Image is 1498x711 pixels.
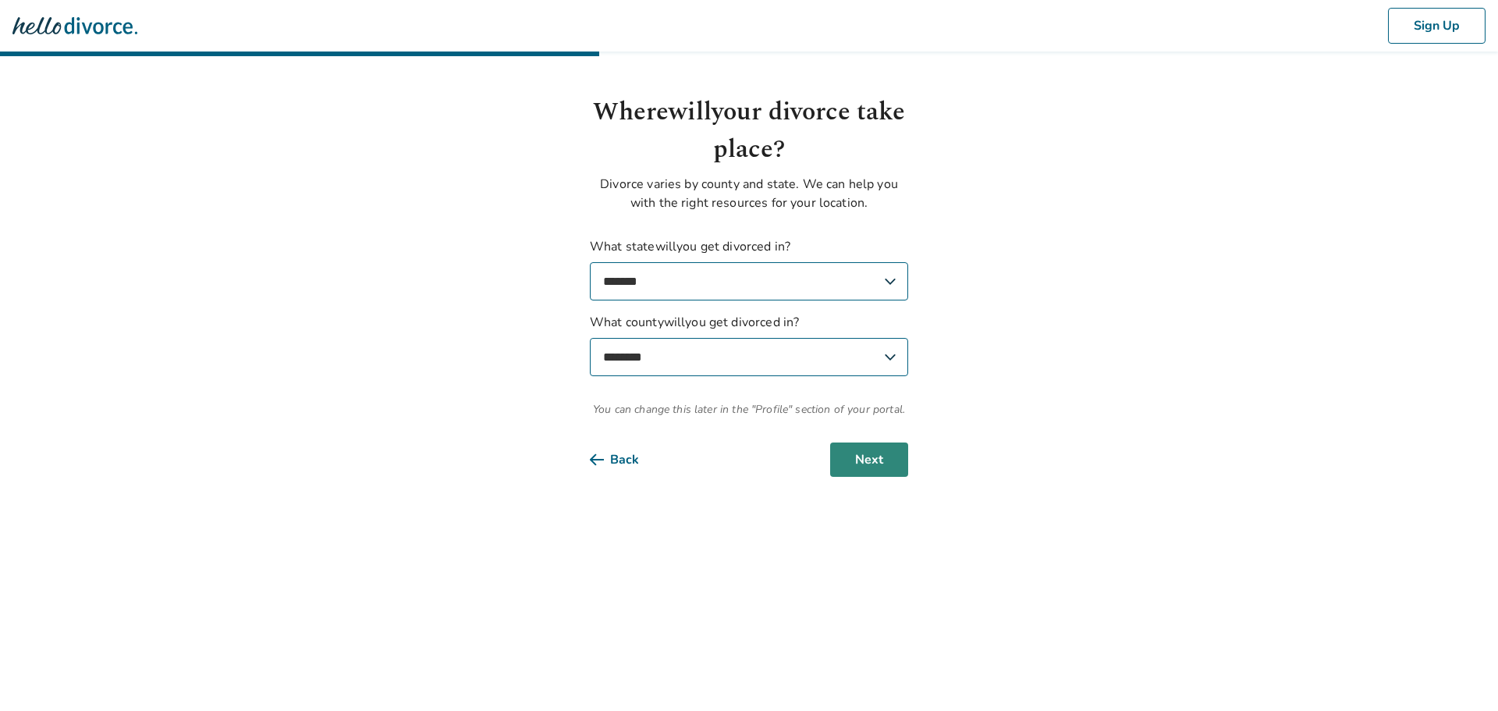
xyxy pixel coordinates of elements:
[590,401,908,418] span: You can change this later in the "Profile" section of your portal.
[590,338,908,376] select: What countywillyou get divorced in?
[830,443,908,477] button: Next
[590,262,908,300] select: What statewillyou get divorced in?
[12,10,137,41] img: Hello Divorce Logo
[1420,636,1498,711] iframe: Chat Widget
[590,175,908,212] p: Divorce varies by county and state. We can help you with the right resources for your location.
[590,313,908,376] label: What county will you get divorced in?
[590,443,664,477] button: Back
[590,94,908,169] h1: Where will your divorce take place?
[590,237,908,300] label: What state will you get divorced in?
[1388,8,1486,44] button: Sign Up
